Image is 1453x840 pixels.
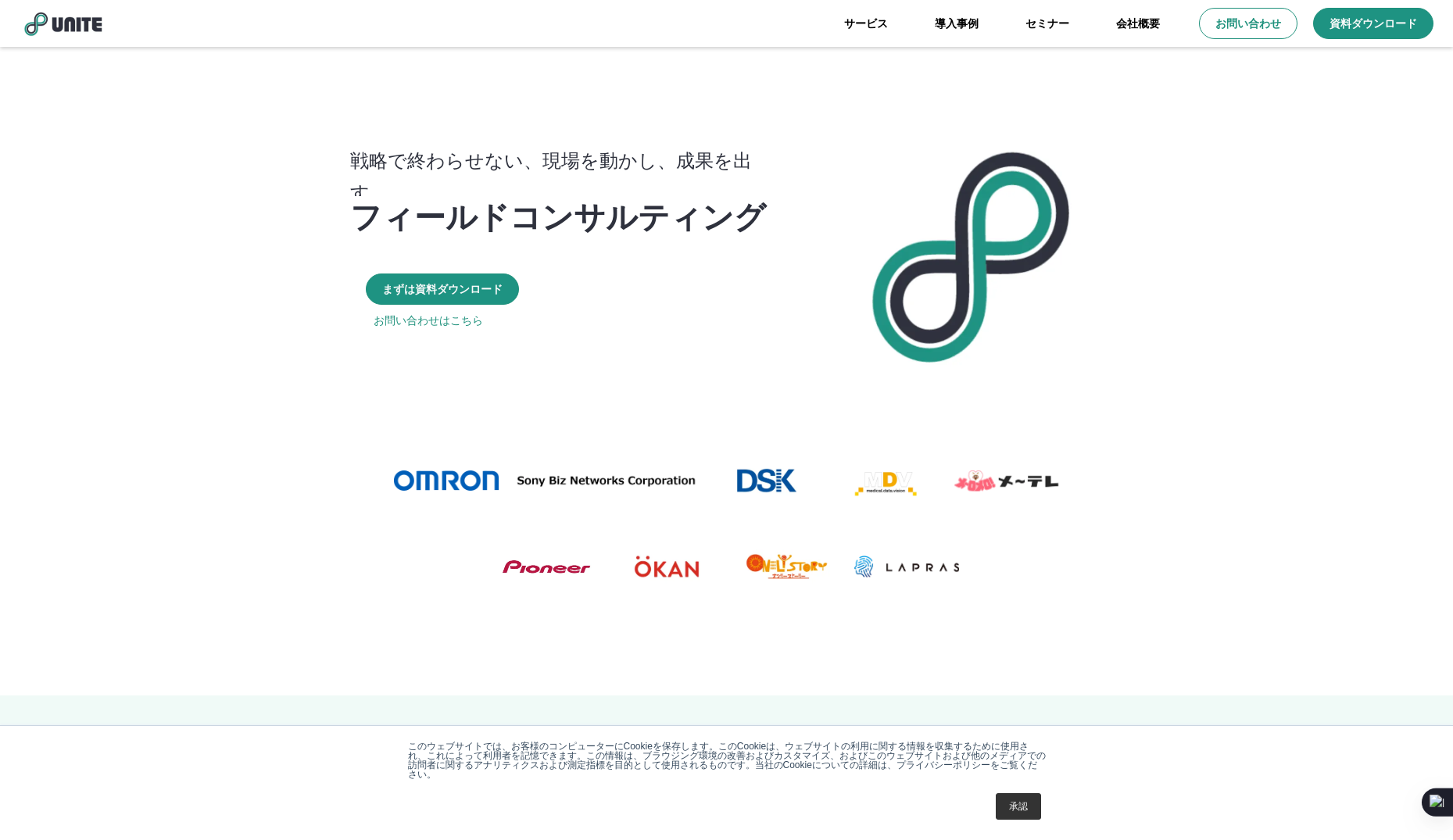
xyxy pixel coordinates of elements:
[350,144,782,208] p: 戦略で終わらせない、現場を動かし、成果を出す。
[1215,16,1281,31] p: お問い合わせ
[1313,8,1433,39] a: 資料ダウンロード
[382,281,503,297] p: まずは資料ダウンロード
[996,793,1041,820] a: 承認
[366,273,519,305] a: まずは資料ダウンロード
[1330,16,1417,31] p: 資料ダウンロード
[408,742,1046,779] p: このウェブサイトでは、お客様のコンピューターにCookieを保存します。このCookieは、ウェブサイトの利用に関する情報を収集するために使用され、これによって利用者を記憶できます。この情報は、...
[1199,8,1297,39] a: お問い合わせ
[374,313,483,328] a: お問い合わせはこちら
[350,196,766,234] p: フィールドコンサルティング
